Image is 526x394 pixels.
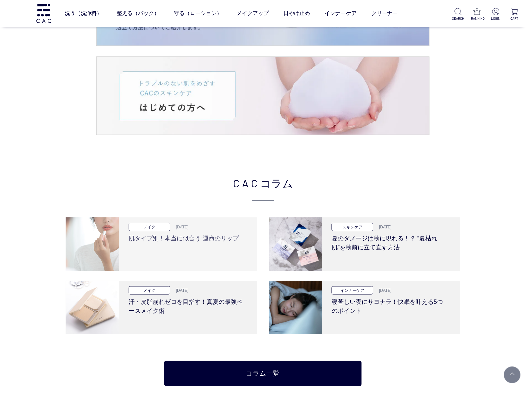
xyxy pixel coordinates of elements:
[471,16,483,21] p: RANKING
[332,231,446,252] h3: 夏のダメージは秋に現れる！？ “夏枯れ肌”を秋前に立て直す方法
[332,223,373,231] p: スキンケア
[452,8,464,21] a: SEARCH
[471,8,483,21] a: RANKING
[172,287,189,293] p: [DATE]
[172,224,189,230] p: [DATE]
[509,16,521,21] p: CART
[269,281,322,334] img: 寝苦しい夜にサヨナラ！快眠を叶える5つのポイント
[509,8,521,21] a: CART
[375,224,392,230] p: [DATE]
[490,8,502,21] a: LOGIN
[65,4,102,23] a: 洗う（洗浄料）
[452,16,464,21] p: SEARCH
[66,217,257,271] a: 肌タイプ別！本当に似合う“運命のリップ” メイク [DATE] 肌タイプ別！本当に似合う“運命のリップ”
[66,175,460,201] h2: CAC
[490,16,502,21] p: LOGIN
[129,223,170,231] p: メイク
[237,4,269,23] a: メイクアップ
[375,287,392,293] p: [DATE]
[129,231,243,243] h3: 肌タイプ別！本当に似合う“運命のリップ”
[35,4,52,23] img: logo
[164,361,362,386] a: コラム一覧
[97,57,429,135] img: はじめての方へ
[97,57,429,135] a: はじめての方へはじめての方へ
[269,217,322,271] img: 夏のダメージは秋に現れる！？ “夏枯れ肌”を秋前に立て直す方法
[283,4,310,23] a: 日やけ止め
[332,294,446,316] h3: 寝苦しい夜にサヨナラ！快眠を叶える5つのポイント
[117,4,159,23] a: 整える（パック）
[260,175,293,191] span: コラム
[371,4,398,23] a: クリーナー
[174,4,222,23] a: 守る（ローション）
[325,4,357,23] a: インナーケア
[269,217,460,271] a: 夏のダメージは秋に現れる！？ “夏枯れ肌”を秋前に立て直す方法 スキンケア [DATE] 夏のダメージは秋に現れる！？ “夏枯れ肌”を秋前に立て直す方法
[269,281,460,334] a: 寝苦しい夜にサヨナラ！快眠を叶える5つのポイント インナーケア [DATE] 寝苦しい夜にサヨナラ！快眠を叶える5つのポイント
[66,281,257,334] a: 汗・皮脂崩れゼロを目指す！真夏の最強ベースメイク術 メイク [DATE] 汗・皮脂崩れゼロを目指す！真夏の最強ベースメイク術
[332,286,373,294] p: インナーケア
[66,281,119,334] img: 汗・皮脂崩れゼロを目指す！真夏の最強ベースメイク術
[129,294,243,316] h3: 汗・皮脂崩れゼロを目指す！真夏の最強ベースメイク術
[66,217,119,271] img: 肌タイプ別！本当に似合う“運命のリップ”
[129,286,170,294] p: メイク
